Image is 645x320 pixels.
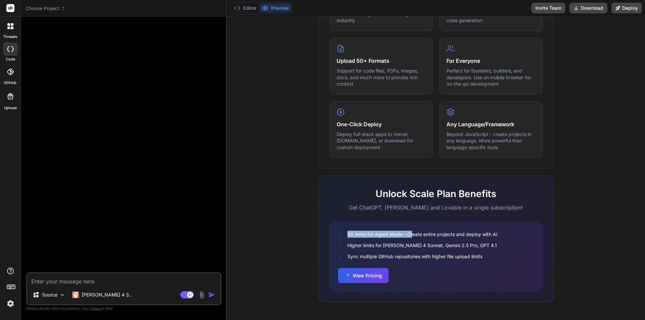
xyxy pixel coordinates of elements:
[90,306,102,310] span: privacy
[338,268,389,283] button: View Pricing
[4,105,17,111] label: Upload
[347,242,497,249] span: Higher limits for [PERSON_NAME] 4 Sonnet, Gemini 2.5 Pro, GPT 4.1
[446,57,535,65] h4: For Everyone
[72,291,79,298] img: Claude 4 Sonnet
[446,67,535,87] p: Perfect for founders, builders, and developers. Use on mobile browser for on-the-go development
[569,3,607,13] button: Download
[4,80,16,86] label: GitHub
[337,131,426,151] p: Deploy full-stack apps to Vercel, [DOMAIN_NAME], or download for custom deployment
[5,298,16,309] img: settings
[337,67,426,87] p: Support for code files, PDFs, images, docs, and much more to provide rich context
[26,5,66,12] span: Choose Project
[6,56,15,62] label: code
[330,203,543,212] p: Get ChatGPT, [PERSON_NAME] and Lovable in a single subscription!
[337,120,426,128] h4: One-Click Deploy
[231,3,259,13] button: Editor
[208,291,215,298] img: icon
[531,3,565,13] button: Invite Team
[26,305,221,312] p: Always double-check its answers. Your in Bind
[59,292,65,298] img: Pick Models
[259,3,292,13] button: Preview
[347,253,482,260] span: Sync multiple GitHub repositories with higher file upload limits
[337,57,426,65] h4: Upload 50+ Formats
[611,3,642,13] button: Deploy
[3,34,17,40] label: threads
[347,231,498,238] span: 3X limits for Agent Mode - Create entire projects and deploy with AI
[446,120,535,128] h4: Any Language/Framework
[82,291,132,298] p: [PERSON_NAME] 4 S..
[330,187,543,201] h2: Unlock Scale Plan Benefits
[42,291,57,298] p: Source
[198,291,206,299] img: attachment
[446,131,535,151] p: Beyond JavaScript - create projects in any language. More powerful than language-specific tools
